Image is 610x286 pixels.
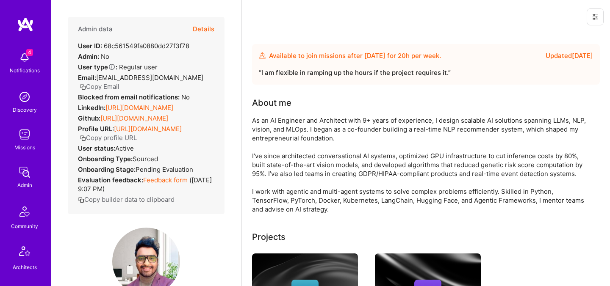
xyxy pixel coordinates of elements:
div: Discovery [13,105,37,114]
strong: User status: [78,144,115,152]
strong: LinkedIn: [78,104,105,112]
div: No [78,93,190,102]
div: 68c561549fa0880dd27f3f78 [78,41,189,50]
strong: User type : [78,63,117,71]
img: bell [16,49,33,66]
img: discovery [16,88,33,105]
div: About me [252,96,291,109]
i: icon Copy [80,135,86,141]
img: logo [17,17,34,32]
span: 20 [398,52,406,60]
strong: User ID: [78,42,102,50]
i: icon Copy [78,197,84,203]
span: 4 [26,49,33,56]
div: Available to join missions after [DATE] for h per week . [269,51,441,61]
a: [URL][DOMAIN_NAME] [114,125,182,133]
div: Community [11,222,38,231]
strong: Profile URL: [78,125,114,133]
img: admin teamwork [16,164,33,181]
div: ( [DATE] 9:07 PM ) [78,176,214,193]
img: Community [14,201,35,222]
strong: Github: [78,114,100,122]
div: Updated [DATE] [546,51,593,61]
button: Details [193,17,214,41]
div: Missions [14,143,35,152]
button: Copy profile URL [80,133,137,142]
img: Availability [259,52,266,59]
img: teamwork [16,126,33,143]
span: Pending Evaluation [136,165,193,173]
strong: Admin: [78,52,99,60]
button: Copy builder data to clipboard [78,195,175,204]
div: Projects [252,231,286,243]
div: As an AI Engineer and Architect with 9+ years of experience, I design scalable AI solutions spann... [252,116,591,214]
div: Admin [17,181,32,190]
div: Architects [13,263,37,272]
div: “ I am flexible in ramping up the hours if the project requires it. ” [259,68,593,78]
a: [URL][DOMAIN_NAME] [105,104,173,112]
div: No [78,52,109,61]
a: Feedback form [143,176,188,184]
span: Active [115,144,134,152]
span: [EMAIL_ADDRESS][DOMAIN_NAME] [96,74,203,82]
div: Notifications [10,66,40,75]
img: Architects [14,242,35,263]
div: Regular user [78,63,158,71]
button: Copy Email [80,82,119,91]
strong: Onboarding Type: [78,155,133,163]
h4: Admin data [78,25,113,33]
strong: Blocked from email notifications: [78,93,181,101]
i: Help [108,63,116,71]
i: icon Copy [80,84,86,90]
strong: Evaluation feedback: [78,176,143,184]
strong: Onboarding Stage: [78,165,136,173]
span: sourced [133,155,158,163]
strong: Email: [78,74,96,82]
a: [URL][DOMAIN_NAME] [100,114,168,122]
